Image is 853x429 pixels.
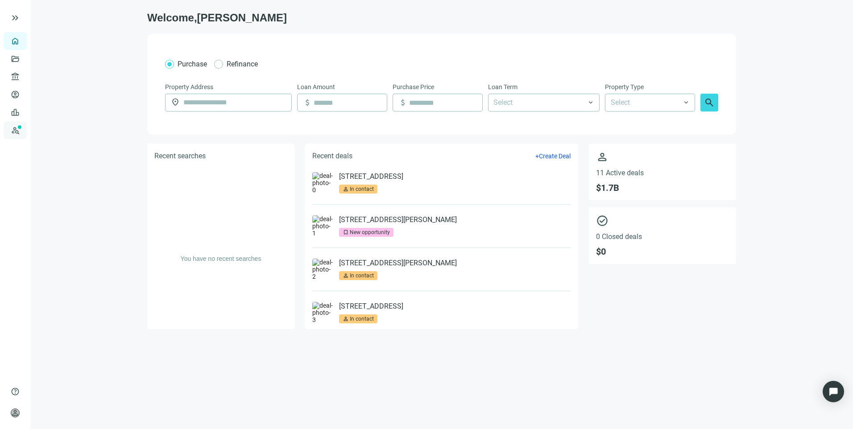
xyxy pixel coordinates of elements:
[350,185,374,194] div: In contact
[312,151,352,161] h5: Recent deals
[147,11,736,25] h1: Welcome, [PERSON_NAME]
[154,151,206,161] h5: Recent searches
[312,259,334,280] img: deal-photo-2
[596,246,729,257] span: $ 0
[535,153,539,160] span: +
[343,229,349,235] span: bookmark
[10,12,21,23] button: keyboard_double_arrow_right
[339,302,403,311] a: [STREET_ADDRESS]
[539,153,571,160] span: Create Deal
[312,215,334,237] img: deal-photo-1
[605,82,644,92] span: Property Type
[343,186,349,192] span: person
[178,60,207,68] span: Purchase
[700,94,718,111] button: search
[596,182,729,193] span: $ 1.7B
[596,214,729,227] span: check_circle
[350,314,374,323] div: In contact
[171,98,180,107] span: location_on
[398,98,407,107] span: attach_money
[339,172,403,181] a: [STREET_ADDRESS]
[181,255,261,262] span: You have no recent searches
[312,302,334,323] img: deal-photo-3
[393,82,434,92] span: Purchase Price
[596,151,729,163] span: person
[704,97,715,108] span: search
[312,172,334,194] img: deal-photo-0
[303,98,312,107] span: attach_money
[297,82,335,92] span: Loan Amount
[11,72,17,81] span: account_balance
[165,82,213,92] span: Property Address
[339,215,457,224] a: [STREET_ADDRESS][PERSON_NAME]
[11,408,20,417] span: person
[823,381,844,402] div: Open Intercom Messenger
[488,82,518,92] span: Loan Term
[343,316,349,322] span: person
[227,60,258,68] span: Refinance
[11,387,20,396] span: help
[596,232,729,241] span: 0 Closed deals
[350,271,374,280] div: In contact
[339,259,457,268] a: [STREET_ADDRESS][PERSON_NAME]
[535,152,571,160] button: +Create Deal
[350,228,390,237] div: New opportunity
[343,272,349,279] span: person
[596,169,729,177] span: 11 Active deals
